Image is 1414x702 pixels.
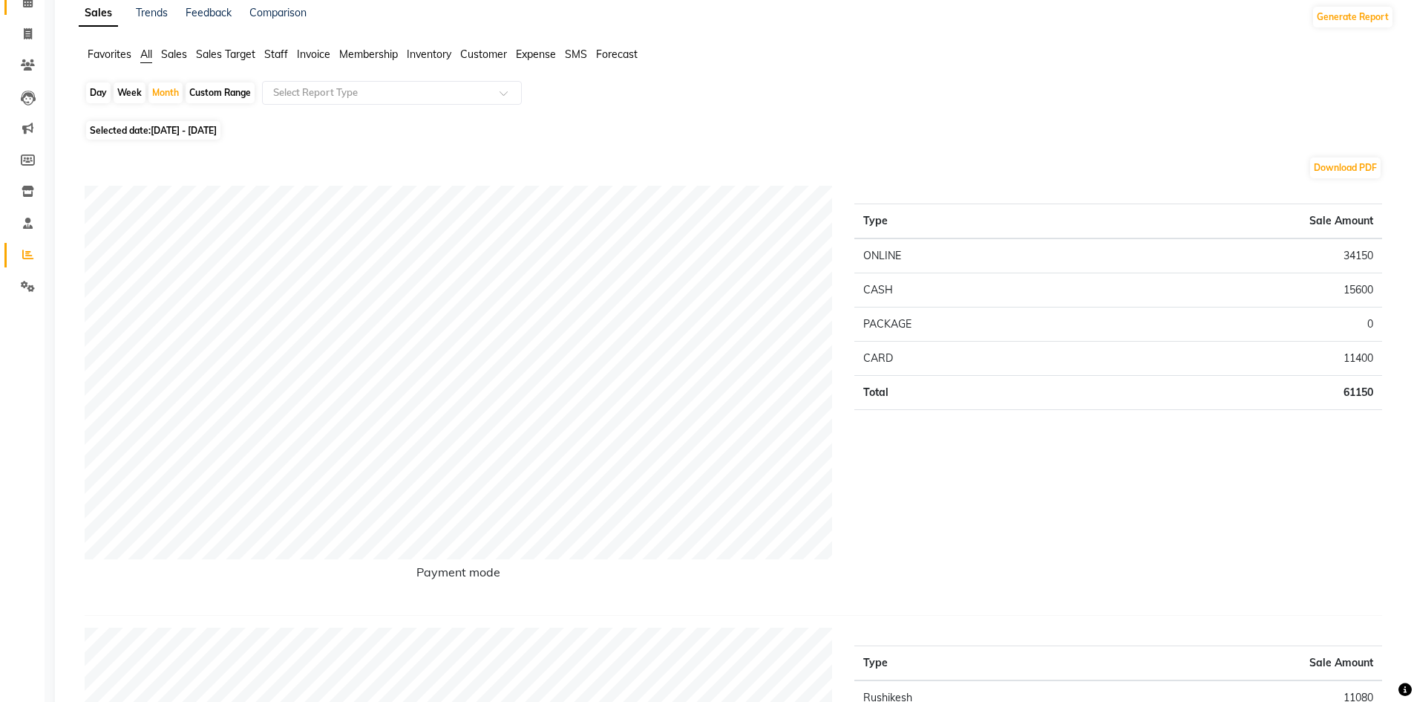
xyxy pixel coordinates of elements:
[88,48,131,61] span: Favorites
[86,121,220,140] span: Selected date:
[136,6,168,19] a: Trends
[249,6,307,19] a: Comparison
[854,342,1090,376] td: CARD
[1090,204,1382,239] th: Sale Amount
[85,565,832,585] h6: Payment mode
[339,48,398,61] span: Membership
[196,48,255,61] span: Sales Target
[114,82,145,103] div: Week
[1313,7,1392,27] button: Generate Report
[854,238,1090,273] td: ONLINE
[1090,308,1382,342] td: 0
[1090,238,1382,273] td: 34150
[854,204,1090,239] th: Type
[854,646,1146,681] th: Type
[1310,157,1381,178] button: Download PDF
[565,48,587,61] span: SMS
[460,48,507,61] span: Customer
[854,308,1090,342] td: PACKAGE
[596,48,638,61] span: Forecast
[264,48,288,61] span: Staff
[854,376,1090,410] td: Total
[1146,646,1382,681] th: Sale Amount
[854,273,1090,308] td: CASH
[86,82,111,103] div: Day
[1090,273,1382,308] td: 15600
[516,48,556,61] span: Expense
[1090,376,1382,410] td: 61150
[161,48,187,61] span: Sales
[186,82,255,103] div: Custom Range
[297,48,330,61] span: Invoice
[407,48,451,61] span: Inventory
[1090,342,1382,376] td: 11400
[148,82,183,103] div: Month
[186,6,232,19] a: Feedback
[151,125,217,136] span: [DATE] - [DATE]
[140,48,152,61] span: All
